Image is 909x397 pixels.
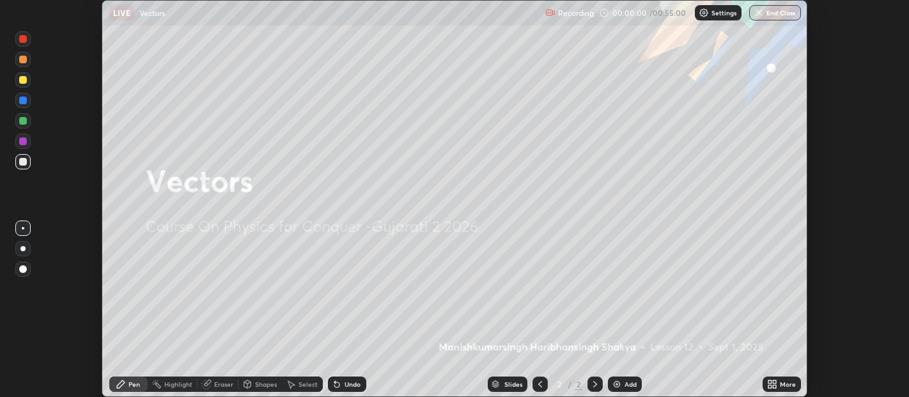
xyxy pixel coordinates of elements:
p: Recording [558,8,594,18]
div: More [780,381,796,387]
div: Shapes [255,381,277,387]
div: Select [299,381,318,387]
img: add-slide-button [612,379,622,389]
div: Highlight [164,381,192,387]
img: recording.375f2c34.svg [545,8,555,18]
div: Eraser [214,381,233,387]
div: 2 [575,378,582,390]
div: Undo [345,381,361,387]
div: Pen [128,381,140,387]
div: / [568,380,572,388]
p: Settings [711,10,736,16]
div: 2 [553,380,566,388]
p: Vectors [139,8,165,18]
div: Add [625,381,637,387]
img: class-settings-icons [699,8,709,18]
img: end-class-cross [754,8,764,18]
button: End Class [749,5,801,20]
p: LIVE [113,8,130,18]
div: Slides [504,381,522,387]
